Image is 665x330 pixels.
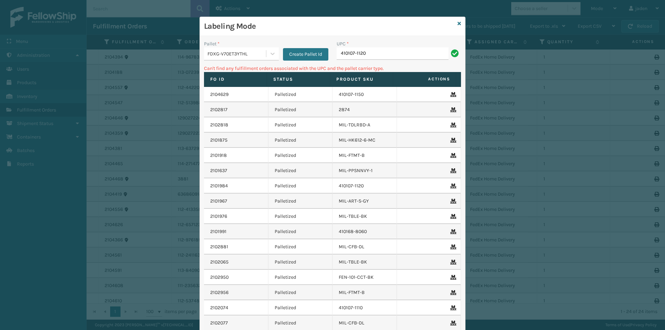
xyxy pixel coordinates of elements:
label: Fo Id [210,76,260,82]
td: 410107-1120 [332,178,397,194]
i: Remove From Pallet [450,321,454,325]
td: MIL-ART-S-GY [332,194,397,209]
td: 410107-1150 [332,87,397,102]
td: Palletized [268,117,333,133]
td: Palletized [268,239,333,255]
a: 2101984 [210,182,228,189]
td: Palletized [268,300,333,315]
label: UPC [337,40,349,47]
a: 2104629 [210,91,229,98]
p: Can't find any fulfillment orders associated with the UPC and the pallet carrier type. [204,65,461,72]
label: Status [273,76,323,82]
td: Palletized [268,194,333,209]
i: Remove From Pallet [450,229,454,234]
td: MIL-TBLE-BK [332,255,397,270]
a: 2102077 [210,320,228,327]
i: Remove From Pallet [450,138,454,143]
a: 2102881 [210,243,228,250]
h3: Labeling Mode [204,21,455,32]
i: Remove From Pallet [450,123,454,127]
i: Remove From Pallet [450,260,454,265]
a: 2102074 [210,304,228,311]
td: 2874 [332,102,397,117]
a: 2101875 [210,137,228,144]
label: Product SKU [336,76,387,82]
td: MIL-PPSNNVY-1 [332,163,397,178]
td: FEN-101-CCT-BK [332,270,397,285]
i: Remove From Pallet [450,244,454,249]
td: Palletized [268,209,333,224]
td: Palletized [268,285,333,300]
td: Palletized [268,163,333,178]
button: Create Pallet Id [283,48,328,61]
label: Pallet [204,40,220,47]
i: Remove From Pallet [450,275,454,280]
i: Remove From Pallet [450,107,454,112]
a: 2101967 [210,198,227,205]
td: Palletized [268,148,333,163]
td: MIL-FTMT-B [332,148,397,163]
td: Palletized [268,133,333,148]
a: 2102065 [210,259,229,266]
i: Remove From Pallet [450,305,454,310]
td: Palletized [268,178,333,194]
a: 2101991 [210,228,227,235]
td: MIL-FTMT-B [332,285,397,300]
td: MIL-HK612-6-MC [332,133,397,148]
span: Actions [395,73,454,85]
a: 2102950 [210,274,229,281]
a: 2101637 [210,167,227,174]
td: MIL-TDLRBD-A [332,117,397,133]
i: Remove From Pallet [450,214,454,219]
i: Remove From Pallet [450,153,454,158]
td: 410107-1110 [332,300,397,315]
a: 2102817 [210,106,228,113]
a: 2101918 [210,152,227,159]
td: 410168-8060 [332,224,397,239]
i: Remove From Pallet [450,199,454,204]
td: Palletized [268,270,333,285]
i: Remove From Pallet [450,290,454,295]
i: Remove From Pallet [450,168,454,173]
td: Palletized [268,102,333,117]
i: Remove From Pallet [450,92,454,97]
td: Palletized [268,224,333,239]
td: MIL-TBLE-BK [332,209,397,224]
i: Remove From Pallet [450,184,454,188]
a: 2101976 [210,213,227,220]
div: FDXG-V70ET3YTHL [207,50,267,57]
td: MIL-CFB-DL [332,239,397,255]
td: Palletized [268,87,333,102]
a: 2102956 [210,289,229,296]
a: 2102818 [210,122,228,128]
td: Palletized [268,255,333,270]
